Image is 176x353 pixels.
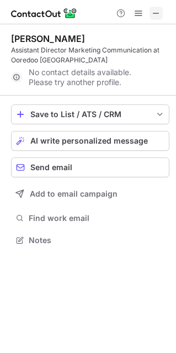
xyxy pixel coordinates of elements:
button: Send email [11,157,169,177]
button: Add to email campaign [11,184,169,204]
img: ContactOut v5.3.10 [11,7,77,20]
div: No contact details available. Please try another profile. [11,69,169,86]
div: [PERSON_NAME] [11,33,85,44]
span: AI write personalized message [30,136,148,145]
button: AI write personalized message [11,131,169,151]
span: Send email [30,163,72,172]
button: Notes [11,233,169,248]
span: Add to email campaign [30,189,118,198]
div: Save to List / ATS / CRM [30,110,150,119]
button: save-profile-one-click [11,104,169,124]
span: Find work email [29,213,165,223]
span: Notes [29,235,165,245]
button: Find work email [11,210,169,226]
div: Assistant Director Marketing Communication at Ooredoo [GEOGRAPHIC_DATA] [11,45,169,65]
